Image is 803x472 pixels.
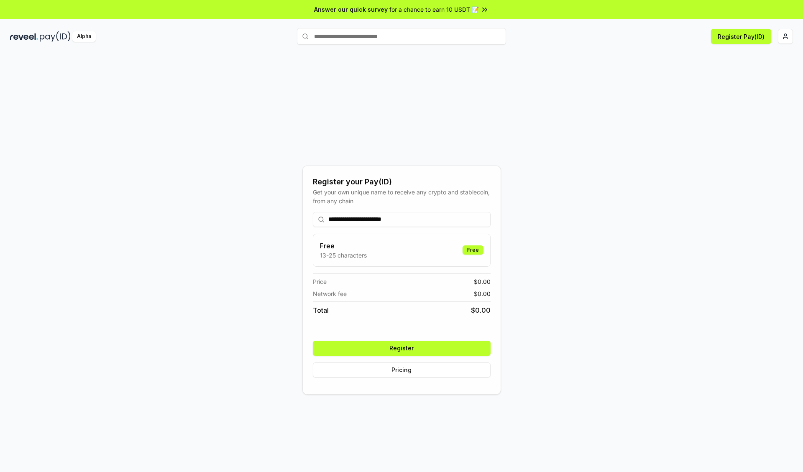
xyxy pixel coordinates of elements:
[471,305,491,315] span: $ 0.00
[463,245,483,255] div: Free
[40,31,71,42] img: pay_id
[320,251,367,260] p: 13-25 characters
[474,289,491,298] span: $ 0.00
[389,5,479,14] span: for a chance to earn 10 USDT 📝
[313,277,327,286] span: Price
[313,305,329,315] span: Total
[10,31,38,42] img: reveel_dark
[711,29,771,44] button: Register Pay(ID)
[313,188,491,205] div: Get your own unique name to receive any crypto and stablecoin, from any chain
[320,241,367,251] h3: Free
[313,341,491,356] button: Register
[313,289,347,298] span: Network fee
[313,176,491,188] div: Register your Pay(ID)
[313,362,491,378] button: Pricing
[72,31,96,42] div: Alpha
[474,277,491,286] span: $ 0.00
[314,5,388,14] span: Answer our quick survey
